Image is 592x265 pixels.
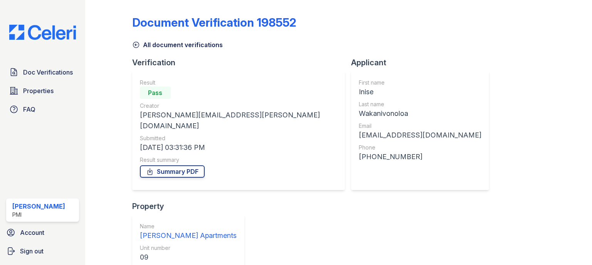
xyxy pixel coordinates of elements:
img: CE_Logo_Blue-a8612792a0a2168367f1c8372b55b34899dd931a85d93a1a3d3e32e68fde9ad4.png [3,25,82,40]
div: Property [132,201,251,212]
a: All document verifications [132,40,223,49]
div: [PERSON_NAME] Apartments [140,230,237,241]
div: Document Verification 198552 [132,15,296,29]
a: Properties [6,83,79,99]
div: Phone [359,144,481,151]
div: [PERSON_NAME] [12,202,65,211]
div: Applicant [351,57,495,68]
div: Inise [359,87,481,97]
span: Properties [23,86,54,95]
a: Doc Verifications [6,65,79,80]
div: First name [359,79,481,87]
div: 09 [140,252,237,263]
div: PMI [12,211,65,219]
a: Name [PERSON_NAME] Apartments [140,223,237,241]
div: Submitted [140,134,337,142]
span: Doc Verifications [23,68,73,77]
a: Summary PDF [140,165,205,178]
div: Pass [140,87,171,99]
div: [DATE] 03:31:36 PM [140,142,337,153]
div: Creator [140,102,337,110]
div: [EMAIL_ADDRESS][DOMAIN_NAME] [359,130,481,141]
div: Name [140,223,237,230]
div: Email [359,122,481,130]
a: Account [3,225,82,240]
span: FAQ [23,105,35,114]
div: Last name [359,100,481,108]
div: Verification [132,57,351,68]
div: [PHONE_NUMBER] [359,151,481,162]
span: Account [20,228,44,237]
a: FAQ [6,102,79,117]
a: Sign out [3,243,82,259]
div: Result summary [140,156,337,164]
div: Unit number [140,244,237,252]
div: Result [140,79,337,87]
span: Sign out [20,246,44,256]
div: [PERSON_NAME][EMAIL_ADDRESS][PERSON_NAME][DOMAIN_NAME] [140,110,337,131]
div: Wakanivonoloa [359,108,481,119]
